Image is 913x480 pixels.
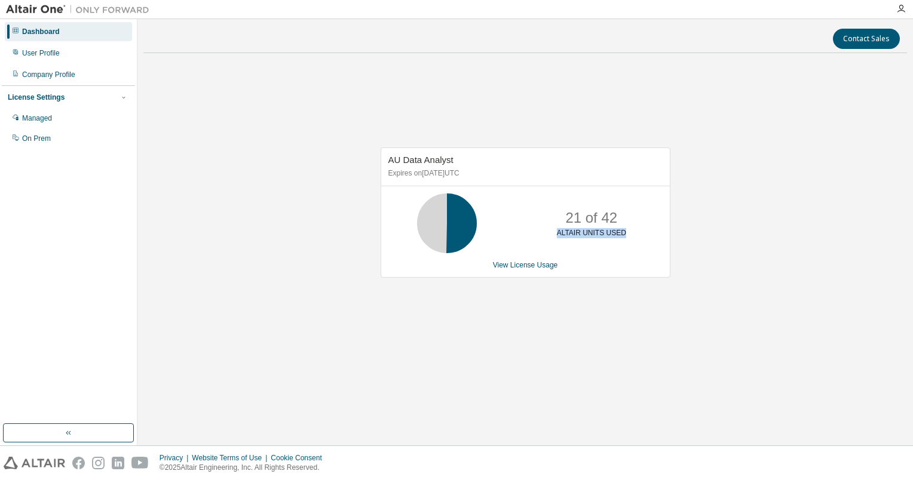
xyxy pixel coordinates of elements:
div: License Settings [8,93,65,102]
span: AU Data Analyst [388,155,454,165]
div: Company Profile [22,70,75,79]
img: Altair One [6,4,155,16]
p: Expires on [DATE] UTC [388,168,660,179]
p: 21 of 42 [565,208,617,228]
img: altair_logo.svg [4,457,65,469]
div: User Profile [22,48,60,58]
div: Cookie Consent [271,453,329,463]
div: Website Terms of Use [192,453,271,463]
div: Dashboard [22,27,60,36]
div: Managed [22,113,52,123]
img: linkedin.svg [112,457,124,469]
p: ALTAIR UNITS USED [557,228,626,238]
img: instagram.svg [92,457,105,469]
img: youtube.svg [131,457,149,469]
a: View License Usage [493,261,558,269]
button: Contact Sales [833,29,900,49]
div: Privacy [160,453,192,463]
div: On Prem [22,134,51,143]
img: facebook.svg [72,457,85,469]
p: © 2025 Altair Engineering, Inc. All Rights Reserved. [160,463,329,473]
